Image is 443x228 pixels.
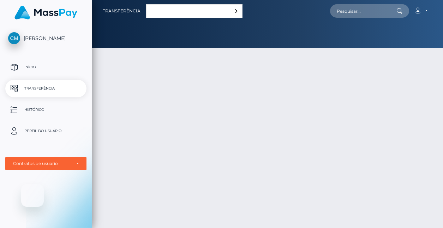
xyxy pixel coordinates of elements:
span: [PERSON_NAME] [5,35,86,41]
a: Histórico [5,101,86,119]
a: Início [5,58,86,76]
div: Language [146,4,243,18]
p: Início [8,62,84,73]
aside: Language selected: Português (Brasil) [146,4,243,18]
p: Histórico [8,104,84,115]
a: Transferência [5,80,86,97]
div: Contratos de usuário [13,161,71,166]
a: Perfil do usuário [5,122,86,140]
p: Transferência [8,83,84,94]
a: Transferência [103,4,140,18]
button: Contratos de usuário [5,157,86,170]
iframe: Botão para abrir a janela de mensagens [21,184,44,207]
a: Português ([GEOGRAPHIC_DATA]) [146,5,242,18]
p: Perfil do usuário [8,126,84,136]
input: Pesquisar... [330,4,396,18]
img: MassPay [14,6,77,19]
